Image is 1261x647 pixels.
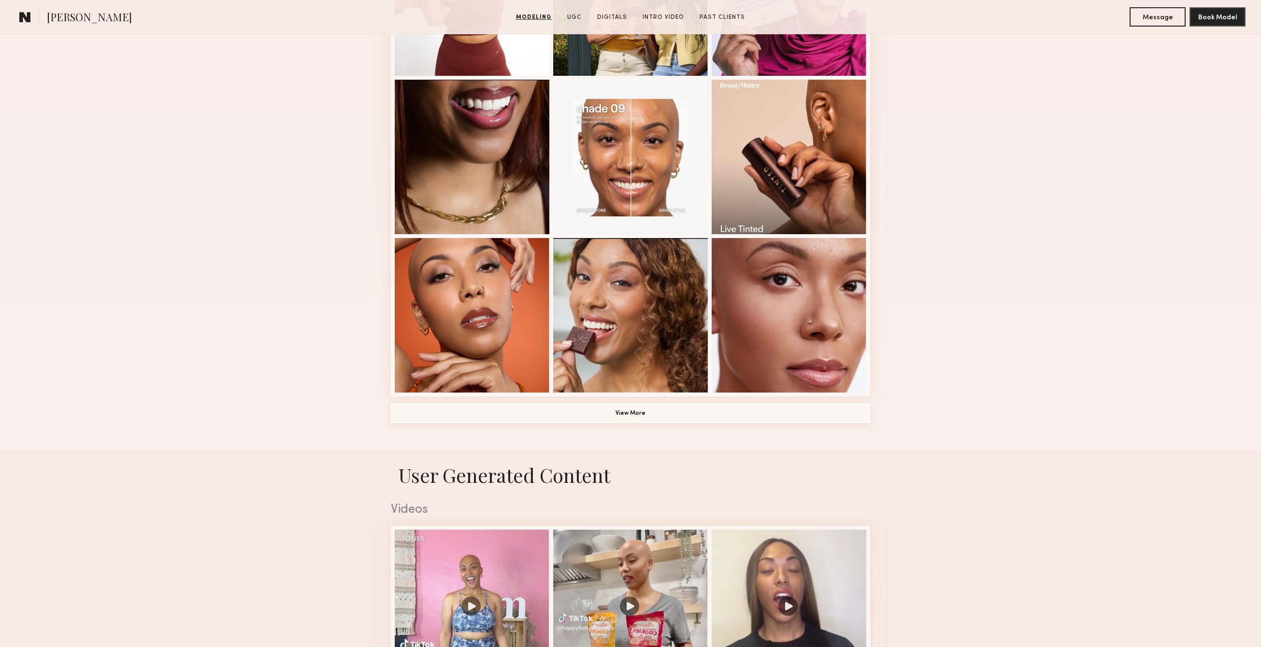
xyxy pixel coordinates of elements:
a: Modeling [512,13,556,22]
a: Past Clients [696,13,749,22]
a: Digitals [593,13,631,22]
a: Intro Video [639,13,688,22]
a: UGC [563,13,586,22]
button: Book Model [1189,7,1246,27]
a: Book Model [1189,13,1246,21]
div: Videos [391,504,870,516]
span: [PERSON_NAME] [47,10,132,27]
h1: User Generated Content [383,462,878,488]
button: Message [1130,7,1186,27]
button: View More [391,404,870,423]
